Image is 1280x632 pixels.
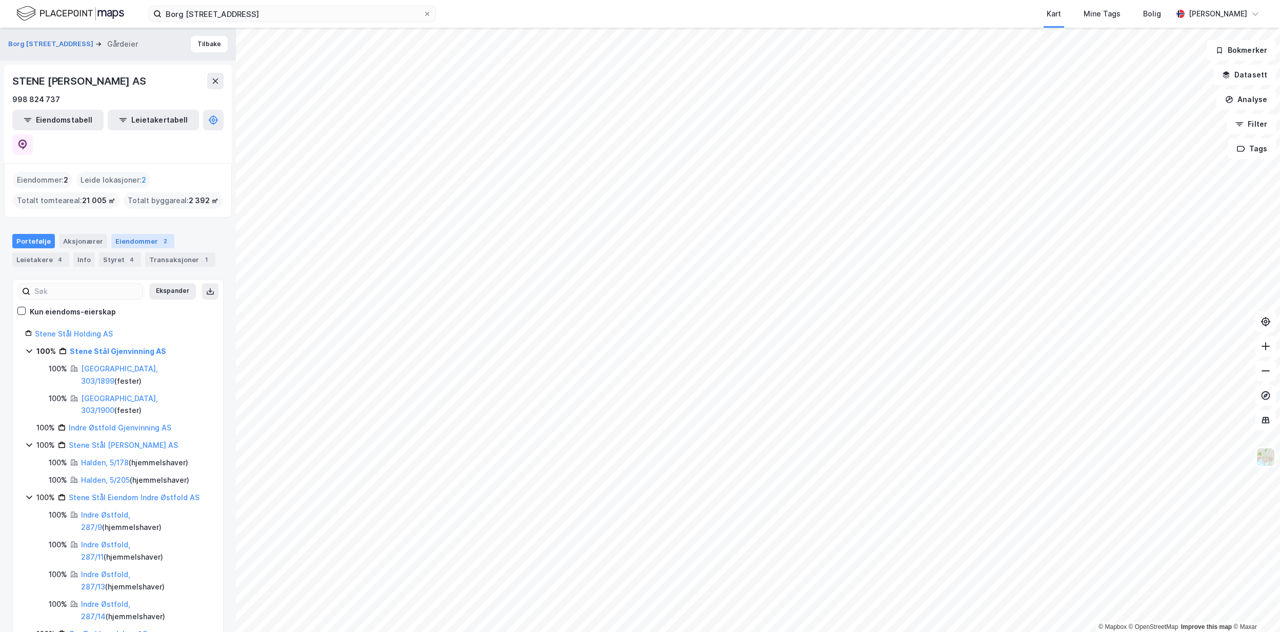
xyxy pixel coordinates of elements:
[162,6,423,22] input: Søk på adresse, matrikkel, gårdeiere, leietakere eller personer
[81,394,158,415] a: [GEOGRAPHIC_DATA], 303/1900
[69,423,171,432] a: Indre Østfold Gjenvinning AS
[81,568,211,593] div: ( hjemmelshaver )
[36,345,56,358] div: 100%
[81,457,188,469] div: ( hjemmelshaver )
[1213,65,1276,85] button: Datasett
[81,363,211,387] div: ( fester )
[107,38,138,50] div: Gårdeier
[49,363,67,375] div: 100%
[81,539,211,563] div: ( hjemmelshaver )
[1047,8,1061,20] div: Kart
[8,39,95,49] button: Borg [STREET_ADDRESS]
[49,457,67,469] div: 100%
[111,234,174,248] div: Eiendommer
[49,474,67,486] div: 100%
[36,491,55,504] div: 100%
[13,172,72,188] div: Eiendommer :
[1227,114,1276,134] button: Filter
[127,254,137,265] div: 4
[81,570,130,591] a: Indre Østfold, 287/13
[1256,447,1275,467] img: Z
[1228,139,1276,159] button: Tags
[81,476,130,484] a: Halden, 5/205
[30,284,143,299] input: Søk
[145,252,215,267] div: Transaksjoner
[1216,89,1276,110] button: Analyse
[12,234,55,248] div: Portefølje
[49,509,67,521] div: 100%
[1189,8,1247,20] div: [PERSON_NAME]
[12,110,104,130] button: Eiendomstabell
[49,598,67,610] div: 100%
[81,392,211,417] div: ( fester )
[82,194,115,207] span: 21 005 ㎡
[81,600,130,621] a: Indre Østfold, 287/14
[108,110,199,130] button: Leietakertabell
[49,392,67,405] div: 100%
[81,540,130,561] a: Indre Østfold, 287/11
[13,192,119,209] div: Totalt tomteareal :
[149,283,196,300] button: Ekspander
[1207,40,1276,61] button: Bokmerker
[1098,623,1127,630] a: Mapbox
[81,458,129,467] a: Halden, 5/178
[36,422,55,434] div: 100%
[1143,8,1161,20] div: Bolig
[16,5,124,23] img: logo.f888ab2527a4732fd821a326f86c7f29.svg
[81,364,158,385] a: [GEOGRAPHIC_DATA], 303/1899
[70,347,166,355] a: Stene Stål Gjenvinning AS
[191,36,228,52] button: Tilbake
[81,510,130,531] a: Indre Østfold, 287/9
[81,598,211,623] div: ( hjemmelshaver )
[12,73,148,89] div: STENE [PERSON_NAME] AS
[160,236,170,246] div: 2
[81,509,211,534] div: ( hjemmelshaver )
[49,539,67,551] div: 100%
[69,441,178,449] a: Stene Stål [PERSON_NAME] AS
[189,194,218,207] span: 2 392 ㎡
[73,252,95,267] div: Info
[99,252,141,267] div: Styret
[124,192,223,209] div: Totalt byggareal :
[142,174,146,186] span: 2
[55,254,65,265] div: 4
[201,254,211,265] div: 1
[49,568,67,581] div: 100%
[12,252,69,267] div: Leietakere
[35,329,113,338] a: Stene Stål Holding AS
[1229,583,1280,632] iframe: Chat Widget
[59,234,107,248] div: Aksjonærer
[1181,623,1232,630] a: Improve this map
[64,174,68,186] span: 2
[69,493,199,502] a: Stene Stål Eiendom Indre Østfold AS
[12,93,60,106] div: 998 824 737
[81,474,189,486] div: ( hjemmelshaver )
[1129,623,1178,630] a: OpenStreetMap
[30,306,116,318] div: Kun eiendoms-eierskap
[36,439,55,451] div: 100%
[1084,8,1121,20] div: Mine Tags
[1229,583,1280,632] div: Kontrollprogram for chat
[76,172,150,188] div: Leide lokasjoner :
